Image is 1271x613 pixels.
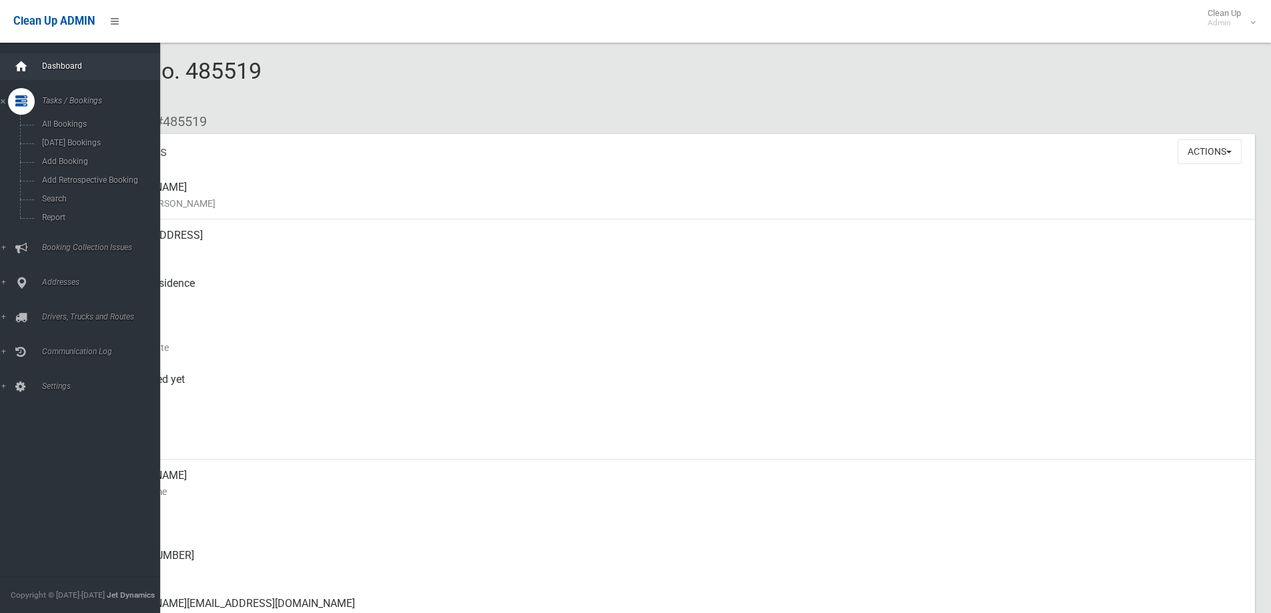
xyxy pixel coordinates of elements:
div: Front of Residence [107,267,1244,316]
span: Clean Up ADMIN [13,15,95,27]
small: Mobile [107,516,1244,532]
span: Clean Up [1201,8,1254,28]
small: Collection Date [107,340,1244,356]
small: Pickup Point [107,291,1244,308]
span: [DATE] Bookings [38,138,159,147]
small: Contact Name [107,484,1244,500]
div: Not collected yet [107,364,1244,412]
span: Add Retrospective Booking [38,175,159,185]
small: Address [107,243,1244,259]
button: Actions [1178,139,1242,164]
span: Dashboard [38,61,170,71]
span: Booking No. 485519 [59,57,262,109]
div: [DATE] [107,412,1244,460]
span: All Bookings [38,119,159,129]
div: [DATE] [107,316,1244,364]
span: Addresses [38,277,170,287]
span: Communication Log [38,347,170,356]
span: Search [38,194,159,203]
span: Add Booking [38,157,159,166]
strong: Jet Dynamics [107,590,155,600]
small: Landline [107,564,1244,580]
li: #485519 [145,109,207,134]
small: Admin [1208,18,1241,28]
span: Drivers, Trucks and Routes [38,312,170,322]
span: Booking Collection Issues [38,243,170,252]
div: [PERSON_NAME] [107,171,1244,219]
span: Report [38,213,159,222]
div: [PHONE_NUMBER] [107,540,1244,588]
small: Zone [107,436,1244,452]
span: Settings [38,382,170,391]
span: Tasks / Bookings [38,96,170,105]
small: Name of [PERSON_NAME] [107,195,1244,211]
small: Collected At [107,388,1244,404]
div: [PERSON_NAME] [107,460,1244,508]
span: Copyright © [DATE]-[DATE] [11,590,105,600]
div: [STREET_ADDRESS] [107,219,1244,267]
